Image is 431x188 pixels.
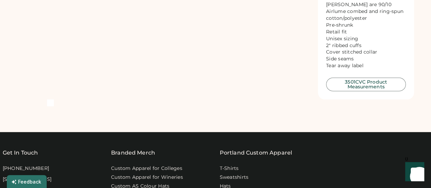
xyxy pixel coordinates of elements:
[111,149,155,157] div: Branded Merch
[220,174,249,181] a: Sweatshirts
[399,157,428,187] iframe: Front Chat
[220,149,292,157] a: Portland Custom Apparel
[111,165,182,172] a: Custom Apparel for Colleges
[111,174,183,181] a: Custom Apparel for Wineries
[220,165,239,172] a: T-Shirts
[3,176,52,183] div: [STREET_ADDRESS]
[3,149,38,157] div: Get In Touch
[326,77,406,91] button: 3501CVC Product Measurements
[3,165,49,172] div: [PHONE_NUMBER]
